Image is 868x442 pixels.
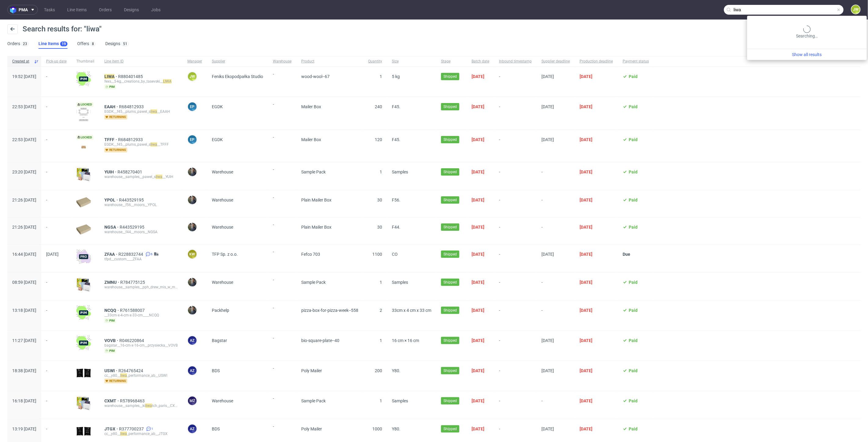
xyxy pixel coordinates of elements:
span: Batch date [472,59,489,64]
span: - [499,225,532,237]
span: [DATE] [472,308,484,313]
div: tfpd__custom____ZFAA [104,257,178,262]
span: [DATE] [580,280,592,285]
span: Shipped [443,308,457,313]
span: R880401485 [118,74,144,79]
span: - [46,398,67,412]
span: R578968463 [120,398,146,403]
span: 16:44 [DATE] [12,252,36,257]
figcaption: EP [188,102,197,111]
img: data [76,369,91,377]
a: R443529195 [120,225,146,230]
span: - [46,368,67,383]
span: Paid [629,225,638,230]
span: Shipped [443,368,457,373]
button: pma [7,5,38,15]
figcaption: JW [188,72,197,81]
span: [DATE] [580,308,592,313]
span: Paid [629,74,638,79]
figcaption: JW [852,5,860,14]
mark: liwa [150,109,157,114]
span: - [499,137,532,155]
span: pim [104,348,116,353]
span: Samples [392,169,408,174]
span: JTGX [104,426,119,431]
img: Maciej Sobola [188,306,197,315]
span: 19:52 [DATE] [12,74,36,79]
span: - [273,396,291,412]
span: Plain Mailer Box [301,198,331,202]
span: 1 [151,426,153,431]
span: Payment status [623,59,649,64]
div: bagstar__16-cm-x-16-cm__przysiecka__VOVB [104,343,178,348]
div: warehouse__samples__pph_drew_mis_w_miszczak_g_s __ZMNU [104,285,178,290]
span: Warehouse [212,225,233,230]
span: VOVB [104,338,119,343]
span: [DATE] [580,104,592,109]
span: Supplier [212,59,263,64]
span: - [273,249,291,265]
span: Shipped [443,104,457,109]
img: logo [10,6,19,13]
span: 240 [375,104,382,109]
a: LIWA [104,74,118,79]
figcaption: Mż [188,397,197,405]
span: 120 [375,137,382,142]
a: ZFAA [104,252,118,257]
div: warehouse__samples__ki tch_paris__CXMT [104,403,178,408]
span: F45. [392,104,400,109]
span: R761588007 [120,308,146,313]
span: - [499,280,532,293]
a: R377700237 [119,426,145,431]
a: Tasks [40,5,59,15]
img: wHgJFi1I6lmhQAAAABJRU5ErkJggg== [76,305,91,320]
a: Orders23 [7,39,29,49]
span: - [499,198,532,210]
a: R684812933 [119,104,145,109]
span: 1100 [372,252,382,257]
img: sample-icon.16e107be6ad460a3e330.png [76,277,91,292]
img: Maciej Sobola [188,278,197,287]
span: Bagstar [212,338,227,343]
span: - [46,169,67,183]
span: R684812933 [118,137,144,142]
a: YUIH [104,169,118,174]
span: [DATE] [580,74,592,79]
span: [DATE] [472,198,484,202]
span: Shipped [443,169,457,175]
a: R443529195 [119,198,145,202]
span: Sample Pack [301,280,326,285]
span: TFFF [104,137,118,142]
img: sample-icon.16e107be6ad460a3e330.png [76,167,91,182]
mark: liwa [150,142,157,147]
span: F45. [392,137,400,142]
span: Shipped [443,338,457,343]
span: [DATE] [541,137,554,142]
span: [DATE] [580,198,592,202]
span: EAAH [104,104,119,109]
span: - [46,74,67,89]
span: bio-square-plate--40 [301,338,339,343]
div: 19 [62,42,66,46]
a: Designs [120,5,143,15]
span: - [499,74,532,89]
a: CXMT [104,398,120,403]
span: F56. [392,198,400,202]
span: Locked [76,102,93,107]
div: cc__y80__ _performance_ab__USWI [104,373,178,378]
span: Warehouse [212,398,233,403]
span: Feniks Ekopodpałka Studio [212,74,263,79]
img: Maciej Sobola [188,168,197,176]
span: R458270401 [118,169,143,174]
div: 23 [23,42,27,46]
span: 1 [380,280,382,285]
span: Due [623,252,630,257]
img: plain-eco.9b3ba858dad33fd82c36.png [76,197,91,208]
div: EGDK__f45__plums_pawel_s __TFFF [104,142,178,147]
span: 30 [377,225,382,230]
span: 21:26 [DATE] [12,225,36,230]
span: pim [104,84,116,89]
